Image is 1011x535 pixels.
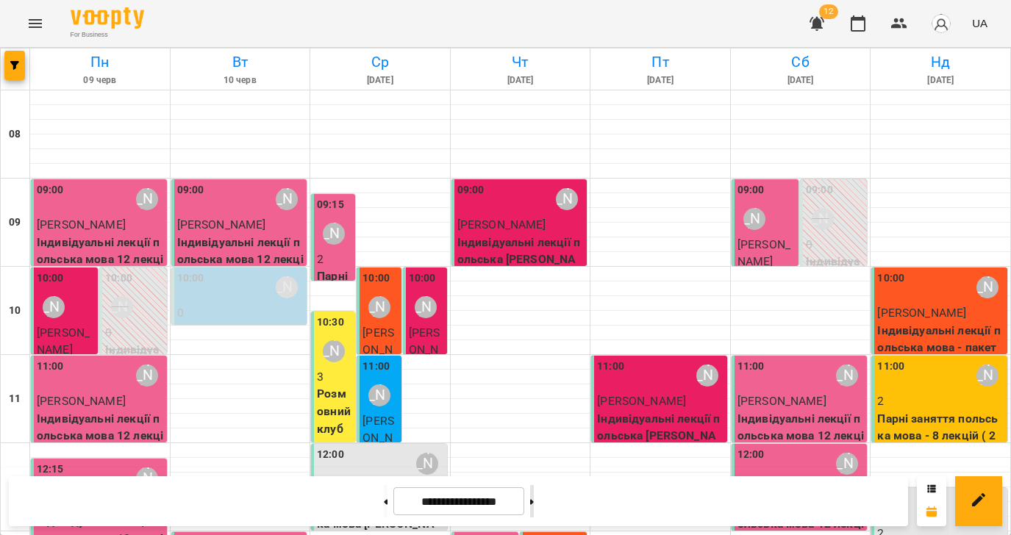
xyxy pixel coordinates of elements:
label: 12:00 [317,447,344,463]
span: 12 [819,4,838,19]
label: 09:15 [317,197,344,213]
h6: [DATE] [312,73,448,87]
span: [PERSON_NAME] [457,218,546,231]
label: 12:15 [37,462,64,478]
div: Valentyna Krytskaliuk [976,276,999,298]
span: [PERSON_NAME] [737,237,790,269]
p: Індивідуальні лекції польська мова 12 лекцій [PERSON_NAME] [177,234,304,286]
p: Індивідуальні лекції польська мова 12 лекцій [PERSON_NAME] [737,410,865,462]
p: Парні заняття польська мова - 4 лекції ( 2 особи ) [317,267,352,423]
label: 11:00 [737,359,765,375]
label: 09:00 [737,182,765,198]
p: 0 [177,304,304,322]
p: Індивідуальні лекції польська мова - пакет 8 занять [806,253,864,356]
label: 11:00 [362,359,390,375]
span: [PERSON_NAME] [362,414,394,462]
p: 3 [317,368,352,386]
span: [PERSON_NAME] [37,326,90,357]
p: Індивідуальні лекції польська мова 12 лекцій [PERSON_NAME] [37,410,164,462]
div: Anna Litkovets [136,365,158,387]
span: [PERSON_NAME] [177,218,266,231]
h6: [DATE] [453,73,588,87]
h6: [DATE] [733,73,868,87]
p: 0 [105,324,163,342]
label: 10:00 [177,270,204,287]
label: 10:30 [317,315,344,331]
label: 09:00 [37,182,64,198]
h6: Сб [733,51,868,73]
p: Пробна лекція ( індивідуальна ) [177,322,304,356]
span: UA [972,15,987,31]
div: Anna Litkovets [743,208,765,230]
h6: Пт [593,51,728,73]
label: 10:00 [409,270,436,287]
label: 10:00 [362,270,390,287]
div: Valentyna Krytskaliuk [368,296,390,318]
label: 10:00 [877,270,904,287]
div: Anna Litkovets [415,296,437,318]
label: 09:00 [457,182,485,198]
div: Anna Litkovets [276,276,298,298]
img: avatar_s.png [931,13,951,34]
img: Voopty Logo [71,7,144,29]
div: Anna Litkovets [836,365,858,387]
h6: 10 [9,303,21,319]
h6: 09 черв [32,73,168,87]
div: Valentyna Krytskaliuk [812,208,834,230]
h6: Нд [873,51,1008,73]
p: 0 [806,236,864,254]
div: Anna Litkovets [836,453,858,475]
div: Sofiia Aloshyna [976,365,999,387]
span: [PERSON_NAME] [362,326,394,374]
div: Anna Litkovets [136,188,158,210]
span: [PERSON_NAME] [737,394,826,408]
h6: 09 [9,215,21,231]
div: Anna Litkovets [368,384,390,406]
h6: 08 [9,126,21,143]
h6: [DATE] [593,73,728,87]
label: 11:00 [877,359,904,375]
p: Індивідуальні лекції польська [PERSON_NAME] 8 занять [457,234,585,286]
div: Sofiia Aloshyna [323,223,345,245]
label: 09:00 [177,182,204,198]
span: [PERSON_NAME] [597,394,686,408]
button: UA [966,10,993,37]
h6: Ср [312,51,448,73]
label: 10:00 [37,270,64,287]
label: 11:00 [37,359,64,375]
div: Anna Litkovets [416,453,438,475]
p: Розмовний клуб [317,385,352,437]
h6: 10 черв [173,73,308,87]
p: Індивідуальні лекції польська мова - пакет 8 занять [877,322,1004,374]
p: Індивідуальні лекції польська мова - пакет 8 занять [105,341,163,445]
div: Anna Litkovets [556,188,578,210]
label: 10:00 [105,270,132,287]
h6: Пн [32,51,168,73]
span: For Business [71,30,144,40]
span: [PERSON_NAME] [877,306,966,320]
h6: [DATE] [873,73,1008,87]
p: Індивідуальні лекції польська [PERSON_NAME] 8 занять [597,410,724,462]
label: 11:00 [597,359,624,375]
label: 12:00 [737,447,765,463]
div: Anna Litkovets [276,188,298,210]
p: Індивідуальні лекції польська мова 12 лекцій [PERSON_NAME] [37,234,164,286]
div: Anna Litkovets [43,296,65,318]
h6: Вт [173,51,308,73]
p: Парні заняття польська мова - 8 лекцій ( 2 особи ) [877,410,1004,462]
div: Anna Litkovets [696,365,718,387]
h6: Чт [453,51,588,73]
h6: 11 [9,391,21,407]
span: [PERSON_NAME] [37,218,126,231]
p: 2 [317,251,352,268]
div: Sofiia Aloshyna [323,340,345,362]
span: [PERSON_NAME] [409,326,440,374]
button: Menu [18,6,53,41]
div: Valentyna Krytskaliuk [111,296,133,318]
p: 2 [877,392,1004,410]
span: [PERSON_NAME] [37,394,126,408]
label: 09:00 [806,182,833,198]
